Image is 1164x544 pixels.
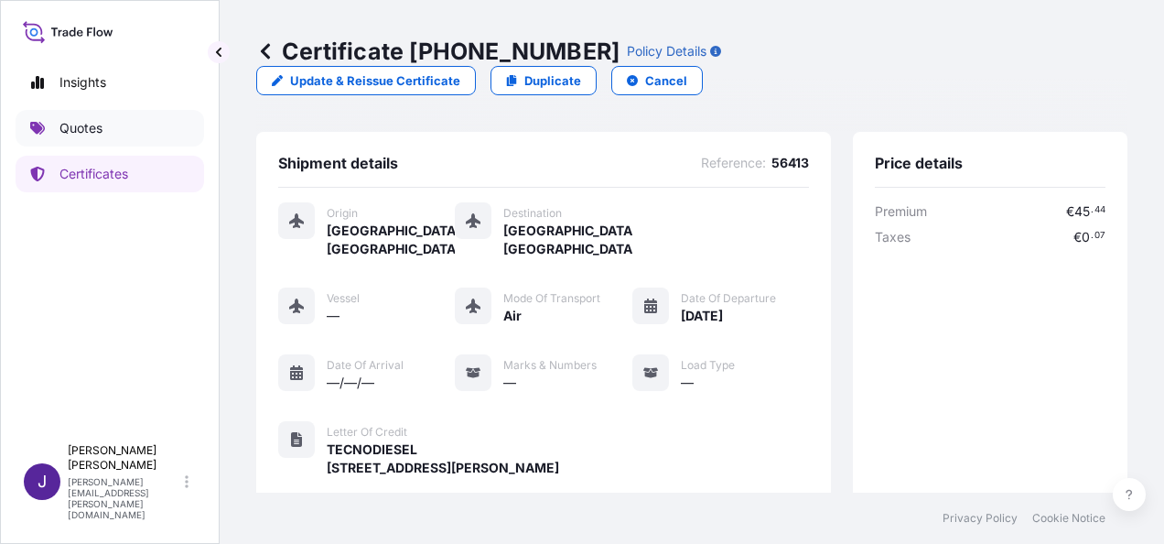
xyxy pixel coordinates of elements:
[681,358,735,373] span: Load Type
[681,307,723,325] span: [DATE]
[1091,207,1094,213] span: .
[875,228,911,246] span: Taxes
[503,291,600,306] span: Mode of Transport
[256,66,476,95] a: Update & Reissue Certificate
[38,473,47,491] span: J
[701,154,766,172] span: Reference :
[327,206,358,221] span: Origin
[1074,205,1090,218] span: 45
[681,291,776,306] span: Date of Departure
[943,511,1018,526] a: Privacy Policy
[16,110,204,147] a: Quotes
[290,71,460,90] p: Update & Reissue Certificate
[1094,233,1105,239] span: 07
[1066,205,1074,218] span: €
[327,425,407,440] span: Letter of Credit
[1032,511,1105,526] a: Cookie Notice
[327,374,374,392] span: —/—/—
[1094,207,1105,213] span: 44
[1091,233,1094,239] span: .
[503,358,597,373] span: Marks & Numbers
[68,443,181,473] p: [PERSON_NAME] [PERSON_NAME]
[59,73,106,92] p: Insights
[59,119,102,137] p: Quotes
[68,476,181,520] p: [PERSON_NAME][EMAIL_ADDRESS][PERSON_NAME][DOMAIN_NAME]
[681,374,694,392] span: —
[278,154,398,172] span: Shipment details
[503,206,562,221] span: Destination
[16,64,204,101] a: Insights
[503,222,631,258] span: [GEOGRAPHIC_DATA], [GEOGRAPHIC_DATA]
[59,165,128,183] p: Certificates
[875,154,963,172] span: Price details
[327,291,360,306] span: Vessel
[524,71,581,90] p: Duplicate
[503,374,516,392] span: —
[327,222,455,258] span: [GEOGRAPHIC_DATA], [GEOGRAPHIC_DATA]
[1082,231,1090,244] span: 0
[771,154,809,172] span: 56413
[16,156,204,192] a: Certificates
[611,66,703,95] button: Cancel
[645,71,687,90] p: Cancel
[1073,231,1082,244] span: €
[256,37,620,66] p: Certificate [PHONE_NUMBER]
[627,42,706,60] p: Policy Details
[327,441,559,477] span: TECNODIESEL [STREET_ADDRESS][PERSON_NAME]
[327,307,339,325] span: —
[327,358,404,373] span: Date of Arrival
[875,202,927,221] span: Premium
[503,307,522,325] span: Air
[490,66,597,95] a: Duplicate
